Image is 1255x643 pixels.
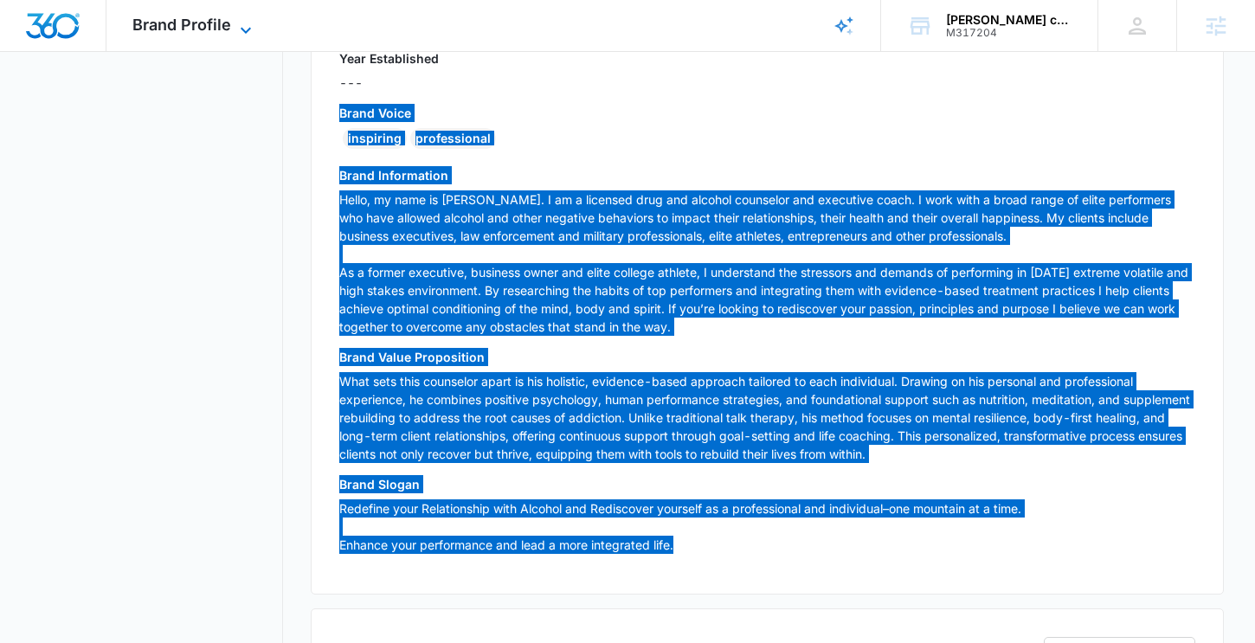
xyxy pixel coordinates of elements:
[343,128,407,149] div: inspiring
[410,128,496,149] div: professional
[339,475,1195,493] h3: Brand Slogan
[339,104,1195,122] h3: Brand Voice
[946,27,1072,39] div: account id
[339,49,439,68] h3: Year Established
[339,499,1195,554] p: Redefine your Relationship with Alcohol and Rediscover yourself as a professional and individual–...
[946,13,1072,27] div: account name
[339,166,1195,184] h3: Brand Information
[339,190,1195,336] p: Hello, my name is [PERSON_NAME]. I am a licensed drug and alcohol counselor and executive coach. ...
[339,348,1195,366] h3: Brand Value Proposition
[132,16,231,34] span: Brand Profile
[339,74,439,92] p: ---
[339,372,1195,463] p: What sets this counselor apart is his holistic, evidence-based approach tailored to each individu...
